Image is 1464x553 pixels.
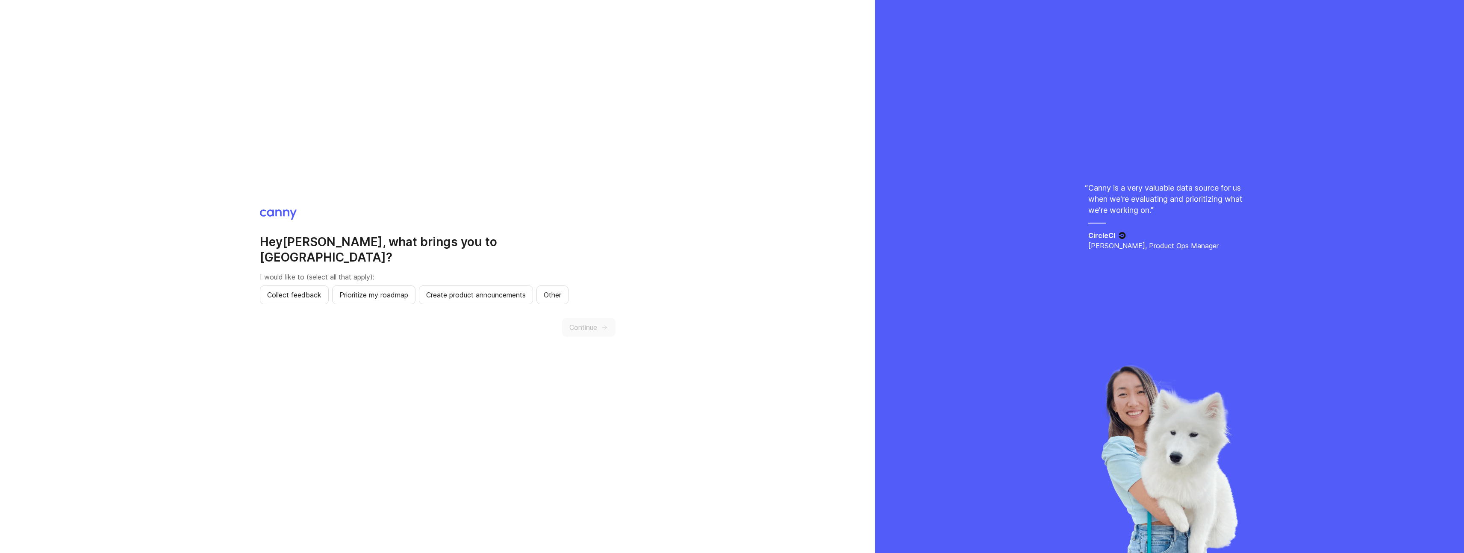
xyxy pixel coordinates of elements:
[339,290,408,300] span: Prioritize my roadmap
[426,290,526,300] span: Create product announcements
[260,234,616,265] h2: Hey [PERSON_NAME] , what brings you to [GEOGRAPHIC_DATA]?
[260,285,329,304] button: Collect feedback
[569,322,597,332] span: Continue
[332,285,415,304] button: Prioritize my roadmap
[419,285,533,304] button: Create product announcements
[544,290,561,300] span: Other
[1119,232,1126,239] img: CircleCI logo
[260,272,616,282] p: I would like to (select all that apply):
[1100,365,1239,553] img: liya-429d2be8cea6414bfc71c507a98abbfa.webp
[1088,182,1251,216] p: Canny is a very valuable data source for us when we're evaluating and prioritizing what we're wor...
[536,285,569,304] button: Other
[1088,230,1115,241] h5: CircleCI
[1088,241,1251,251] p: [PERSON_NAME], Product Ops Manager
[260,209,297,220] img: Canny logo
[267,290,321,300] span: Collect feedback
[562,318,616,337] button: Continue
